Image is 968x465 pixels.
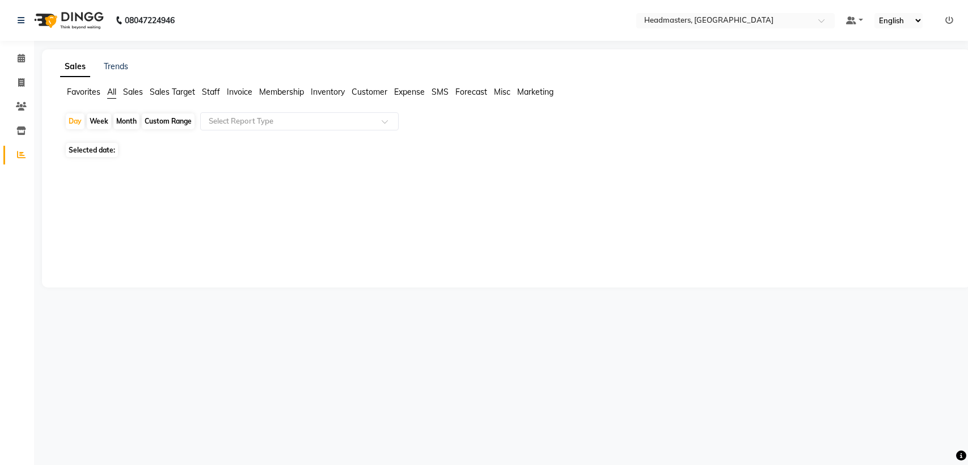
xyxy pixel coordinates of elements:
span: Staff [202,87,220,97]
span: Sales Target [150,87,195,97]
div: Week [87,113,111,129]
span: Expense [394,87,425,97]
span: Forecast [455,87,487,97]
div: Day [66,113,84,129]
span: Inventory [311,87,345,97]
div: Month [113,113,140,129]
span: Misc [494,87,510,97]
span: Marketing [517,87,553,97]
a: Trends [104,61,128,71]
span: Selected date: [66,143,118,157]
span: All [107,87,116,97]
span: SMS [432,87,449,97]
img: logo [29,5,107,36]
span: Invoice [227,87,252,97]
span: Customer [352,87,387,97]
div: Custom Range [142,113,195,129]
span: Membership [259,87,304,97]
span: Favorites [67,87,100,97]
b: 08047224946 [125,5,175,36]
a: Sales [60,57,90,77]
span: Sales [123,87,143,97]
